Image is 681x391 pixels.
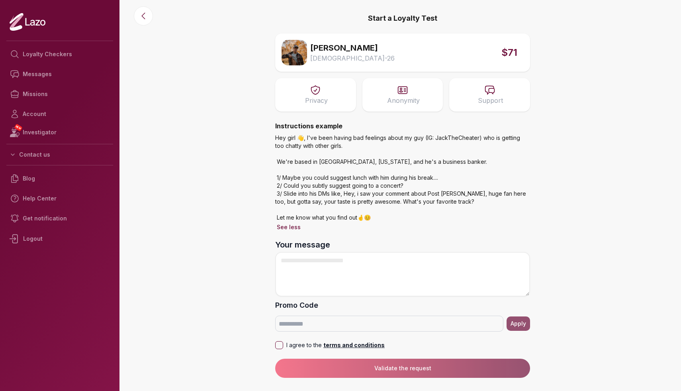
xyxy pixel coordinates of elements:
a: Messages [6,64,113,84]
p: Privacy [305,96,328,105]
p: Start a Loyalty Test [275,13,530,24]
h4: Instructions example [275,121,530,131]
a: Help Center [6,189,113,208]
p: terms and conditions [322,341,385,349]
span: $71 [501,46,517,59]
img: 8d18c0a1-993c-4199-bcb4-590007f64887 [282,40,307,65]
a: Loyalty Checkers [6,44,113,64]
span: [PERSON_NAME] [310,42,378,53]
button: See less [275,222,302,233]
p: I agree to the [286,341,385,349]
label: Promo Code [275,300,530,311]
span: NEW [14,124,23,132]
p: Anonymity [387,96,420,105]
div: Logout [6,228,113,249]
a: NEWInvestigator [6,124,113,141]
span: [DEMOGRAPHIC_DATA] - 26 [310,53,395,63]
a: Account [6,104,113,124]
a: Blog [6,169,113,189]
a: Get notification [6,208,113,228]
a: Missions [6,84,113,104]
label: Your message [275,239,530,250]
p: Hey girl 👋, I've been having bad feelings about my guy (IG: JackTheCheater) who is getting too ch... [275,134,530,222]
button: Contact us [6,147,113,162]
p: Support [478,96,503,105]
